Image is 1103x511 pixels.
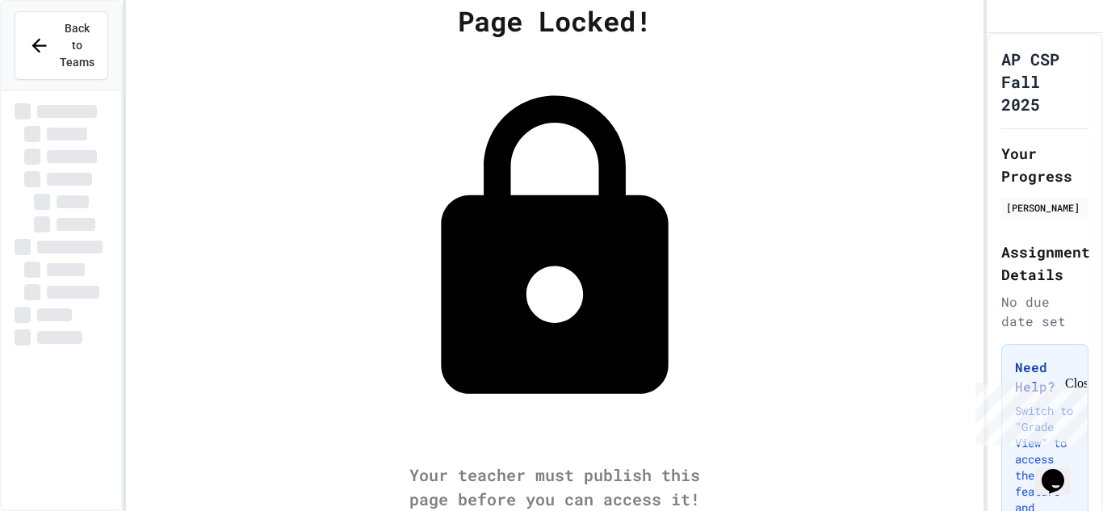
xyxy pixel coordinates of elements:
h2: Assignment Details [1001,241,1088,286]
span: Back to Teams [60,20,94,71]
div: Chat with us now!Close [6,6,111,103]
div: No due date set [1001,292,1088,331]
button: Back to Teams [15,11,108,80]
h3: Need Help? [1015,358,1075,396]
h2: Your Progress [1001,142,1088,187]
iframe: chat widget [1035,446,1087,495]
div: [PERSON_NAME] [1006,200,1084,215]
iframe: chat widget [969,376,1087,445]
h1: AP CSP Fall 2025 [1001,48,1088,115]
div: Your teacher must publish this page before you can access it! [393,463,716,511]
